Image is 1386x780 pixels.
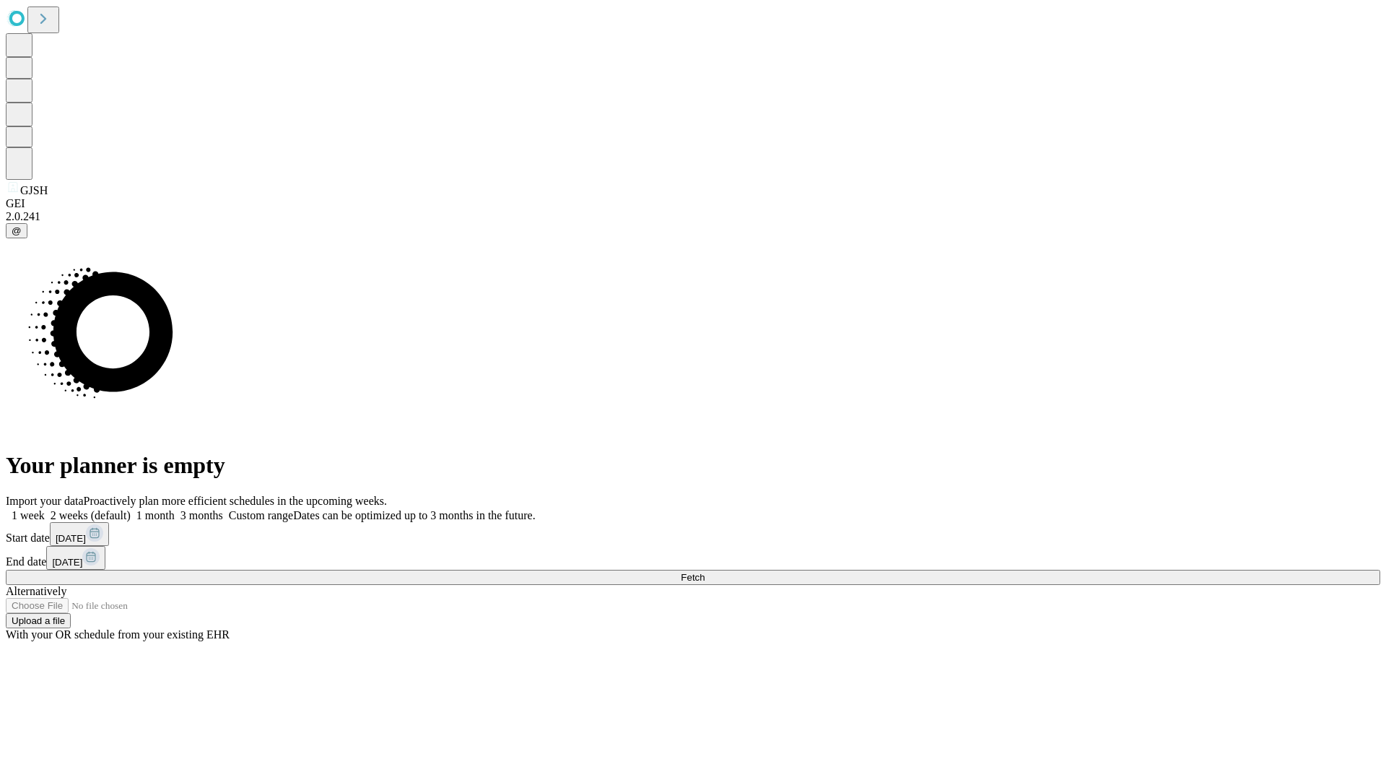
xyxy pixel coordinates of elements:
span: 1 month [136,509,175,521]
span: GJSH [20,184,48,196]
span: 3 months [180,509,223,521]
div: Start date [6,522,1380,546]
button: [DATE] [46,546,105,570]
span: Custom range [229,509,293,521]
div: GEI [6,197,1380,210]
span: 2 weeks (default) [51,509,131,521]
span: Proactively plan more efficient schedules in the upcoming weeks. [84,495,387,507]
div: End date [6,546,1380,570]
span: Import your data [6,495,84,507]
button: @ [6,223,27,238]
div: 2.0.241 [6,210,1380,223]
button: Fetch [6,570,1380,585]
button: [DATE] [50,522,109,546]
h1: Your planner is empty [6,452,1380,479]
span: Fetch [681,572,705,583]
span: @ [12,225,22,236]
span: With your OR schedule from your existing EHR [6,628,230,641]
span: [DATE] [56,533,86,544]
span: 1 week [12,509,45,521]
span: Dates can be optimized up to 3 months in the future. [293,509,535,521]
span: Alternatively [6,585,66,597]
span: [DATE] [52,557,82,568]
button: Upload a file [6,613,71,628]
